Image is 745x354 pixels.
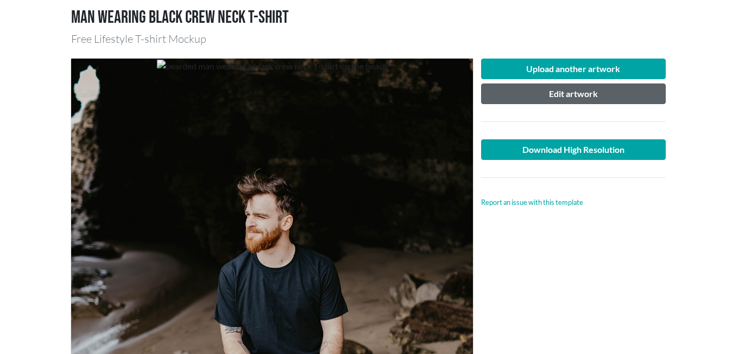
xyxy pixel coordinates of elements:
h3: Free Lifestyle T-shirt Mockup [71,33,674,46]
button: Upload another artwork [481,59,666,79]
a: Report an issue with this template [481,198,583,207]
h1: Man wearing black crew neck T-shirt [71,8,674,28]
button: Edit artwork [481,83,666,104]
a: Download High Resolution [481,139,666,160]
